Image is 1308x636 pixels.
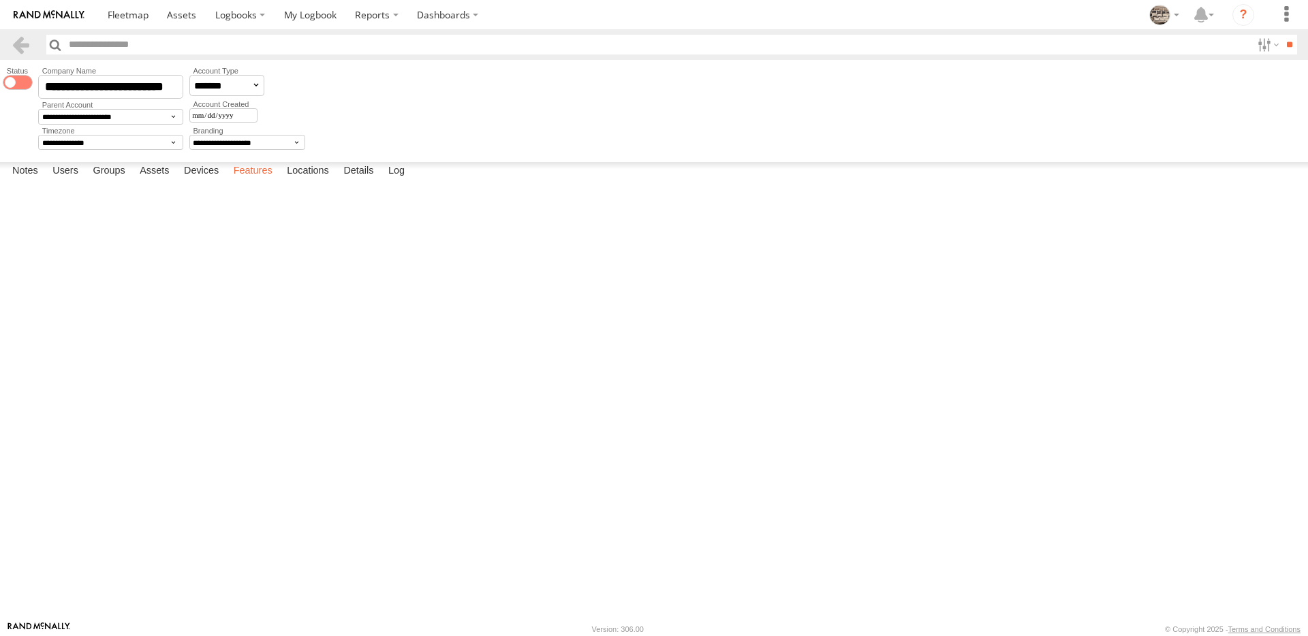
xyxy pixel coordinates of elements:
[1232,4,1254,26] i: ?
[1144,5,1184,25] div: Vlad h
[133,162,176,181] label: Assets
[177,162,225,181] label: Devices
[38,67,183,75] label: Company Name
[38,127,183,135] label: Timezone
[1228,625,1301,633] a: Terms and Conditions
[3,75,32,90] span: Enable/Disable Status
[189,67,264,75] label: Account Type
[381,162,411,181] label: Log
[227,162,279,181] label: Features
[5,162,45,181] label: Notes
[337,162,380,181] label: Details
[11,35,31,54] a: Back to previous Page
[189,100,258,108] label: Account Created
[592,625,644,633] div: Version: 306.00
[3,67,32,75] label: Status
[1252,35,1281,54] label: Search Filter Options
[189,127,305,135] label: Branding
[280,162,336,181] label: Locations
[1165,625,1301,633] div: © Copyright 2025 -
[46,162,85,181] label: Users
[7,622,70,636] a: Visit our Website
[86,162,131,181] label: Groups
[14,10,84,20] img: rand-logo.svg
[38,101,183,109] label: Parent Account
